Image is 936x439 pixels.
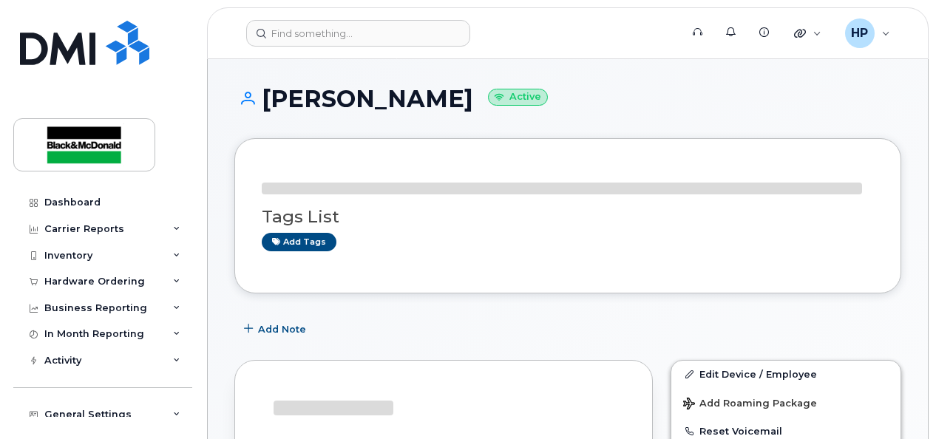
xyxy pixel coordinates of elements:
[234,86,901,112] h1: [PERSON_NAME]
[683,398,817,412] span: Add Roaming Package
[258,322,306,336] span: Add Note
[671,361,901,387] a: Edit Device / Employee
[488,89,548,106] small: Active
[671,387,901,418] button: Add Roaming Package
[262,233,336,251] a: Add tags
[234,316,319,342] button: Add Note
[262,208,874,226] h3: Tags List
